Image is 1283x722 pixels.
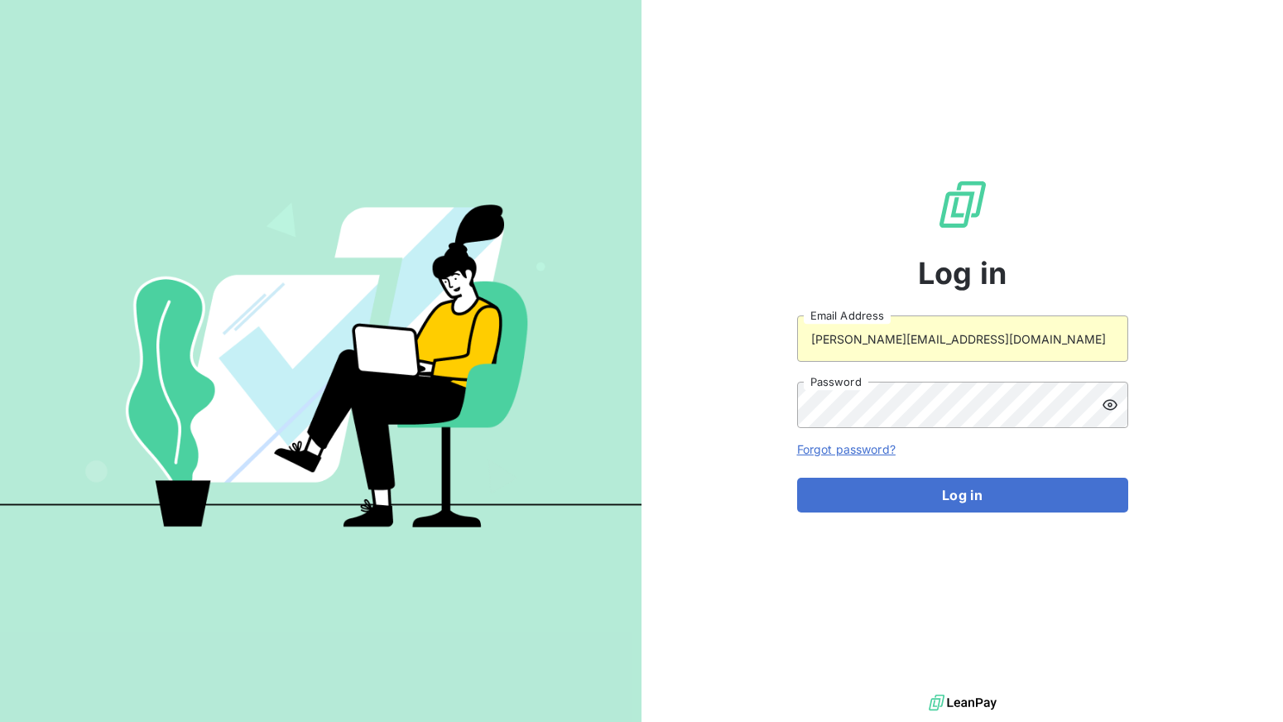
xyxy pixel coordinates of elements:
[797,478,1128,513] button: Log in
[797,442,896,456] a: Forgot password?
[797,315,1128,362] input: placeholder
[918,251,1007,296] span: Log in
[929,691,997,715] img: logo
[936,178,989,231] img: LeanPay Logo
